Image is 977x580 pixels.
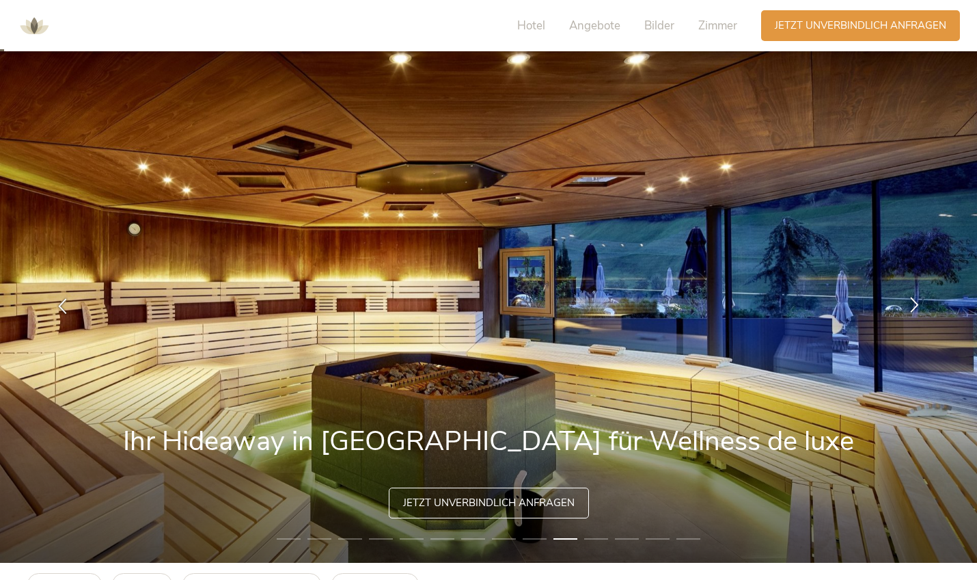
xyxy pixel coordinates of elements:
span: Bilder [644,18,674,34]
a: AMONTI & LUNARIS Wellnessresort [14,21,55,30]
span: Jetzt unverbindlich anfragen [775,18,946,33]
img: AMONTI & LUNARIS Wellnessresort [14,5,55,47]
span: Jetzt unverbindlich anfragen [403,496,575,510]
span: Zimmer [698,18,737,34]
span: Hotel [517,18,545,34]
span: Angebote [569,18,620,34]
